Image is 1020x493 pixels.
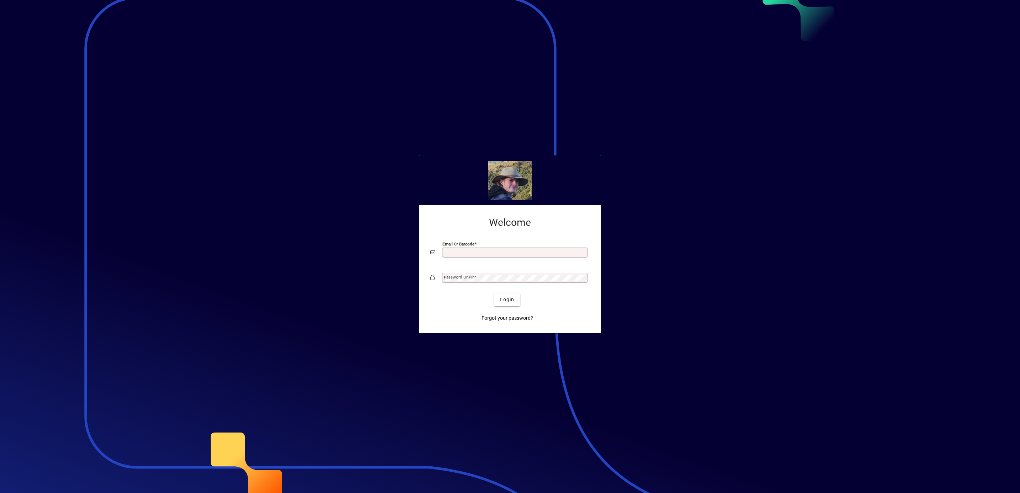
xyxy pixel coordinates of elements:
[444,275,474,280] mat-label: Password or Pin
[430,217,590,229] h2: Welcome
[494,293,520,306] button: Login
[479,312,536,325] a: Forgot your password?
[482,314,533,322] span: Forgot your password?
[500,296,514,303] span: Login
[442,241,474,246] mat-label: Email or Barcode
